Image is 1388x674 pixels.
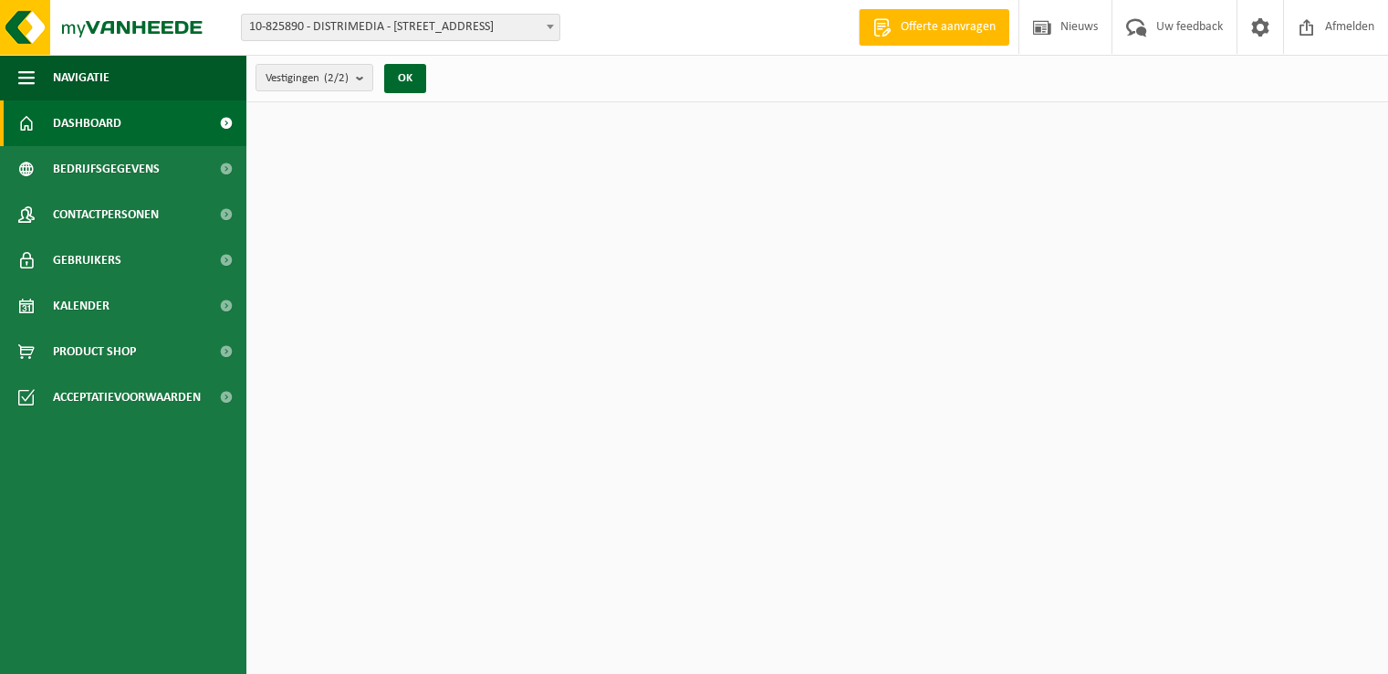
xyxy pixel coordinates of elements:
[53,237,121,283] span: Gebruikers
[859,9,1009,46] a: Offerte aanvragen
[53,374,201,420] span: Acceptatievoorwaarden
[242,15,559,40] span: 10-825890 - DISTRIMEDIA - 8700 TIELT, MEULEBEEKSESTEENWEG 20
[256,64,373,91] button: Vestigingen(2/2)
[896,18,1000,37] span: Offerte aanvragen
[53,55,110,100] span: Navigatie
[53,329,136,374] span: Product Shop
[324,72,349,84] count: (2/2)
[241,14,560,41] span: 10-825890 - DISTRIMEDIA - 8700 TIELT, MEULEBEEKSESTEENWEG 20
[266,65,349,92] span: Vestigingen
[53,146,160,192] span: Bedrijfsgegevens
[384,64,426,93] button: OK
[53,192,159,237] span: Contactpersonen
[53,100,121,146] span: Dashboard
[53,283,110,329] span: Kalender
